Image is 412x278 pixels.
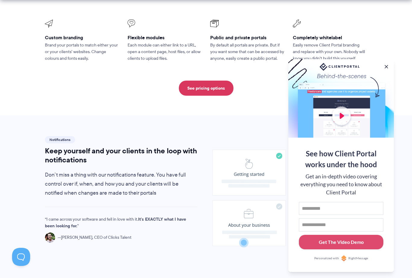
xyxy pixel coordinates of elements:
span: Personalized with [314,256,339,261]
div: Get The Video Demo [319,238,364,246]
p: I came across your software and fell in love with it. [45,216,187,229]
a: Personalized withRightMessage [299,255,383,261]
span: Notifications [45,136,75,143]
h2: Keep yourself and your clients in the loop with notifications [45,146,197,165]
p: Don’t miss a thing with our notifications feature. You have full control over if, when, and how y... [45,171,197,198]
div: See how Client Portal works under the hood [299,148,383,170]
h3: Public and private portals [210,34,284,41]
p: Brand your portals to match either your or your clients’ websites. Change colours and fonts easily. [45,42,119,62]
a: See pricing options [179,81,233,96]
span: [PERSON_NAME], CEO of Clicks Talent [58,234,132,241]
p: Each module can either link to a URL, open a content page, host files, or allow clients to upload... [128,42,202,62]
p: By default all portals are private. But if you want some that can be accessed by anyone, easily c... [210,42,284,62]
strong: It's EXACTLY what I have been looking for. [45,216,186,229]
iframe: Toggle Customer Support [12,248,30,266]
button: Get The Video Demo [299,235,383,250]
div: Get an in-depth video covering everything you need to know about Client Portal [299,173,383,197]
p: Easily remove Client Portal branding and replace with your own. Nobody will know you didn’t build... [293,42,367,62]
h3: Completely whitelabel [293,34,367,41]
h3: Flexible modules [128,34,202,41]
h3: Custom branding [45,34,119,41]
span: RightMessage [348,256,368,261]
img: Personalized with RightMessage [341,255,347,261]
